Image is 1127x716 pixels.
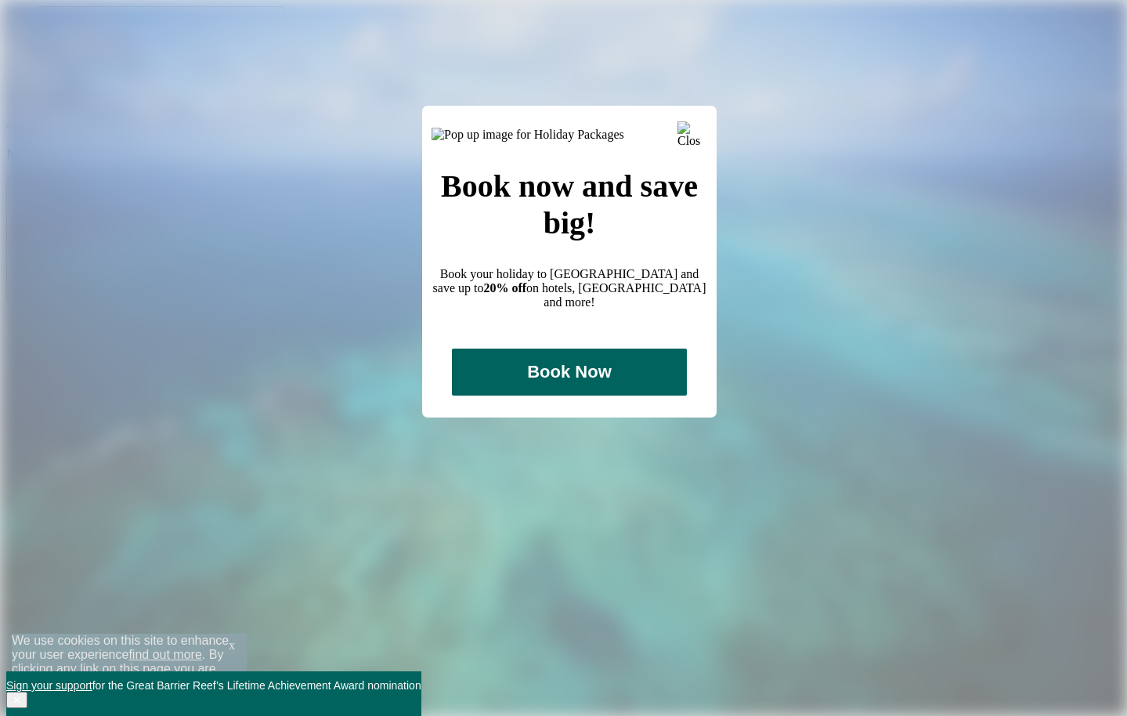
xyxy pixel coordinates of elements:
strong: 20% off [483,281,526,295]
a: Sign your support [6,679,92,692]
p: Book your holiday to [GEOGRAPHIC_DATA] and save up to on hotels, [GEOGRAPHIC_DATA] and more! [432,267,707,309]
img: Close [677,121,701,145]
img: Pop up image for Holiday Packages [432,128,624,142]
button: Book Now [452,349,687,396]
span: for the Great Barrier Reef’s Lifetime Achievement Award nomination [6,679,421,692]
button: Close [6,692,27,708]
h2: Book now and save big! [432,168,707,241]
